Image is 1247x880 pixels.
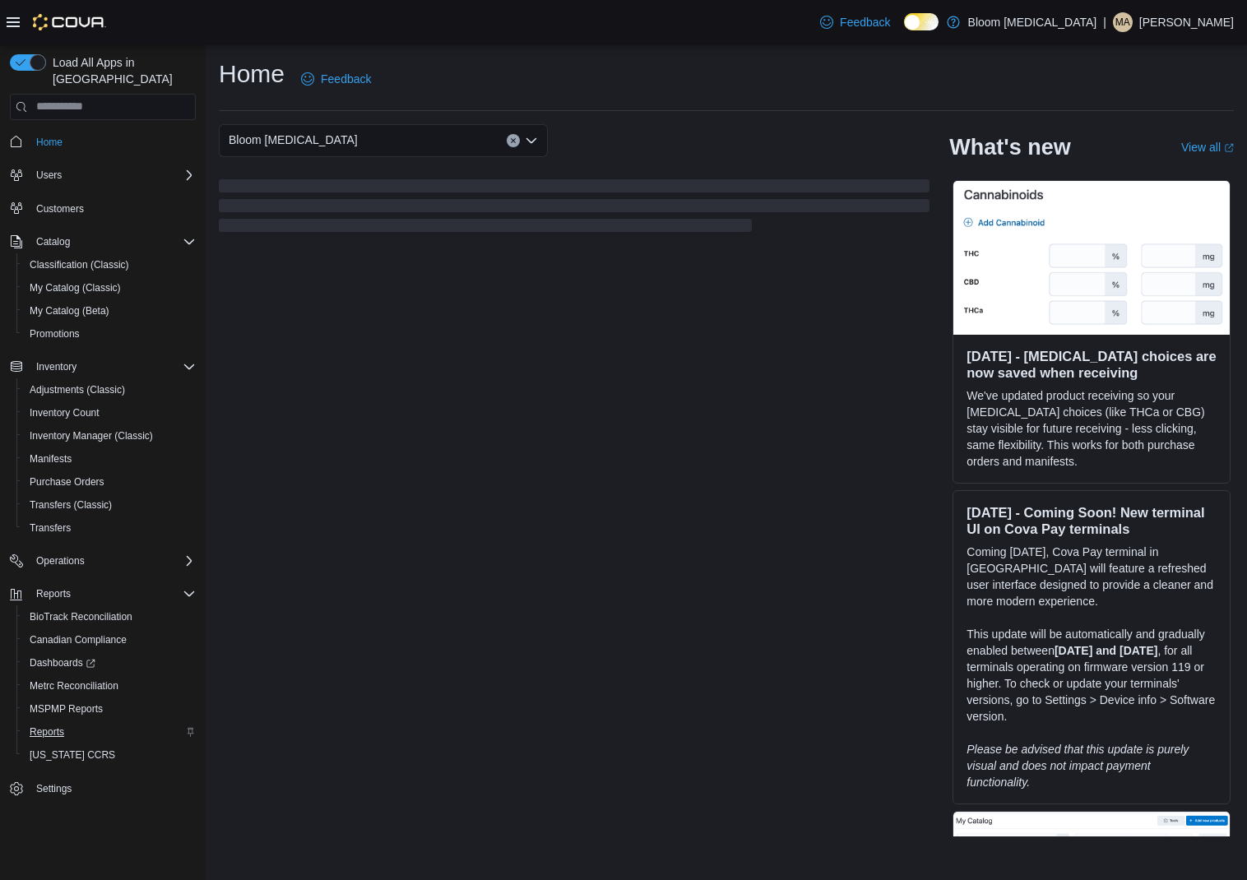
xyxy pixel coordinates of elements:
[23,472,111,492] a: Purchase Orders
[967,348,1217,381] h3: [DATE] - [MEDICAL_DATA] choices are now saved when receiving
[3,776,202,800] button: Settings
[1181,141,1234,154] a: View allExternal link
[3,197,202,220] button: Customers
[30,475,104,489] span: Purchase Orders
[23,676,125,696] a: Metrc Reconciliation
[16,276,202,299] button: My Catalog (Classic)
[23,301,196,321] span: My Catalog (Beta)
[1139,12,1234,32] p: [PERSON_NAME]
[23,426,196,446] span: Inventory Manager (Classic)
[967,544,1217,609] p: Coming [DATE], Cova Pay terminal in [GEOGRAPHIC_DATA] will feature a refreshed user interface des...
[36,202,84,215] span: Customers
[23,653,102,673] a: Dashboards
[23,380,132,400] a: Adjustments (Classic)
[30,725,64,739] span: Reports
[16,470,202,493] button: Purchase Orders
[16,322,202,345] button: Promotions
[968,12,1097,32] p: Bloom [MEDICAL_DATA]
[33,14,106,30] img: Cova
[16,516,202,540] button: Transfers
[30,199,90,219] a: Customers
[23,722,196,742] span: Reports
[23,676,196,696] span: Metrc Reconciliation
[219,183,929,235] span: Loading
[23,699,196,719] span: MSPMP Reports
[23,472,196,492] span: Purchase Orders
[16,424,202,447] button: Inventory Manager (Classic)
[23,607,196,627] span: BioTrack Reconciliation
[30,610,132,623] span: BioTrack Reconciliation
[30,232,76,252] button: Catalog
[16,493,202,516] button: Transfers (Classic)
[30,551,91,571] button: Operations
[1115,12,1130,32] span: MA
[36,169,62,182] span: Users
[525,134,538,147] button: Open list of options
[23,699,109,719] a: MSPMP Reports
[1113,12,1133,32] div: Mohammed Alqadhi
[36,360,76,373] span: Inventory
[840,14,890,30] span: Feedback
[507,134,520,147] button: Clear input
[30,165,68,185] button: Users
[3,130,202,154] button: Home
[23,630,133,650] a: Canadian Compliance
[3,355,202,378] button: Inventory
[23,449,78,469] a: Manifests
[23,607,139,627] a: BioTrack Reconciliation
[16,605,202,628] button: BioTrack Reconciliation
[1103,12,1106,32] p: |
[30,679,118,692] span: Metrc Reconciliation
[23,426,160,446] a: Inventory Manager (Classic)
[23,324,196,344] span: Promotions
[36,587,71,600] span: Reports
[16,628,202,651] button: Canadian Compliance
[16,720,202,743] button: Reports
[10,123,196,844] nav: Complex example
[16,651,202,674] a: Dashboards
[23,255,136,275] a: Classification (Classic)
[23,495,196,515] span: Transfers (Classic)
[321,71,371,87] span: Feedback
[16,378,202,401] button: Adjustments (Classic)
[30,232,196,252] span: Catalog
[30,633,127,646] span: Canadian Compliance
[16,299,202,322] button: My Catalog (Beta)
[23,278,196,298] span: My Catalog (Classic)
[16,447,202,470] button: Manifests
[16,743,202,767] button: [US_STATE] CCRS
[3,164,202,187] button: Users
[904,30,905,31] span: Dark Mode
[904,13,939,30] input: Dark Mode
[16,253,202,276] button: Classification (Classic)
[3,230,202,253] button: Catalog
[30,429,153,442] span: Inventory Manager (Classic)
[23,403,106,423] a: Inventory Count
[30,521,71,535] span: Transfers
[967,387,1217,470] p: We've updated product receiving so your [MEDICAL_DATA] choices (like THCa or CBG) stay visible fo...
[30,551,196,571] span: Operations
[3,582,202,605] button: Reports
[36,136,63,149] span: Home
[3,549,202,572] button: Operations
[30,281,121,294] span: My Catalog (Classic)
[36,782,72,795] span: Settings
[30,498,112,512] span: Transfers (Classic)
[229,130,358,150] span: Bloom [MEDICAL_DATA]
[967,504,1217,537] h3: [DATE] - Coming Soon! New terminal UI on Cova Pay terminals
[23,324,86,344] a: Promotions
[23,518,196,538] span: Transfers
[23,403,196,423] span: Inventory Count
[1055,644,1157,657] strong: [DATE] and [DATE]
[1224,143,1234,153] svg: External link
[967,743,1189,789] em: Please be advised that this update is purely visual and does not impact payment functionality.
[30,452,72,465] span: Manifests
[16,674,202,697] button: Metrc Reconciliation
[30,357,196,377] span: Inventory
[23,278,127,298] a: My Catalog (Classic)
[30,702,103,716] span: MSPMP Reports
[23,301,116,321] a: My Catalog (Beta)
[30,748,115,762] span: [US_STATE] CCRS
[30,779,78,799] a: Settings
[30,383,125,396] span: Adjustments (Classic)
